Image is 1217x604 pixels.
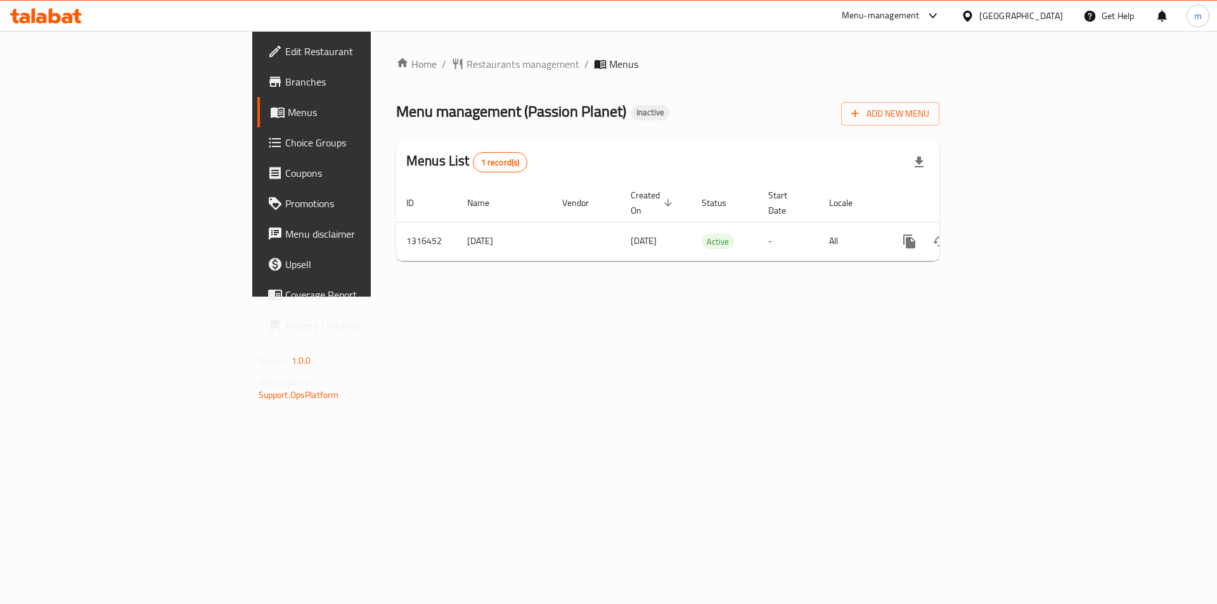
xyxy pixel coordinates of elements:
[467,56,579,72] span: Restaurants management
[396,184,1026,261] table: enhanced table
[288,105,446,120] span: Menus
[257,158,456,188] a: Coupons
[467,195,506,210] span: Name
[562,195,605,210] span: Vendor
[631,233,657,249] span: [DATE]
[257,219,456,249] a: Menu disclaimer
[285,196,446,211] span: Promotions
[285,257,446,272] span: Upsell
[259,352,290,369] span: Version:
[904,147,934,177] div: Export file
[406,151,527,172] h2: Menus List
[406,195,430,210] span: ID
[702,234,734,249] div: Active
[702,195,743,210] span: Status
[584,56,589,72] li: /
[768,188,804,218] span: Start Date
[609,56,638,72] span: Menus
[285,135,446,150] span: Choice Groups
[473,157,527,169] span: 1 record(s)
[884,184,1026,222] th: Actions
[257,36,456,67] a: Edit Restaurant
[851,106,929,122] span: Add New Menu
[257,127,456,158] a: Choice Groups
[631,105,669,120] div: Inactive
[396,56,939,72] nav: breadcrumb
[457,222,552,260] td: [DATE]
[473,152,528,172] div: Total records count
[257,280,456,310] a: Coverage Report
[451,56,579,72] a: Restaurants management
[631,107,669,118] span: Inactive
[257,249,456,280] a: Upsell
[259,374,317,390] span: Get support on:
[257,67,456,97] a: Branches
[1194,9,1202,23] span: m
[702,235,734,249] span: Active
[285,74,446,89] span: Branches
[285,318,446,333] span: Grocery Checklist
[979,9,1063,23] div: [GEOGRAPHIC_DATA]
[631,188,676,218] span: Created On
[257,188,456,219] a: Promotions
[259,387,339,403] a: Support.OpsPlatform
[841,102,939,125] button: Add New Menu
[894,226,925,257] button: more
[285,226,446,241] span: Menu disclaimer
[285,287,446,302] span: Coverage Report
[396,97,626,125] span: Menu management ( Passion Planet )
[285,44,446,59] span: Edit Restaurant
[829,195,869,210] span: Locale
[257,310,456,340] a: Grocery Checklist
[842,8,920,23] div: Menu-management
[758,222,819,260] td: -
[285,165,446,181] span: Coupons
[257,97,456,127] a: Menus
[819,222,884,260] td: All
[925,226,955,257] button: Change Status
[292,352,311,369] span: 1.0.0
